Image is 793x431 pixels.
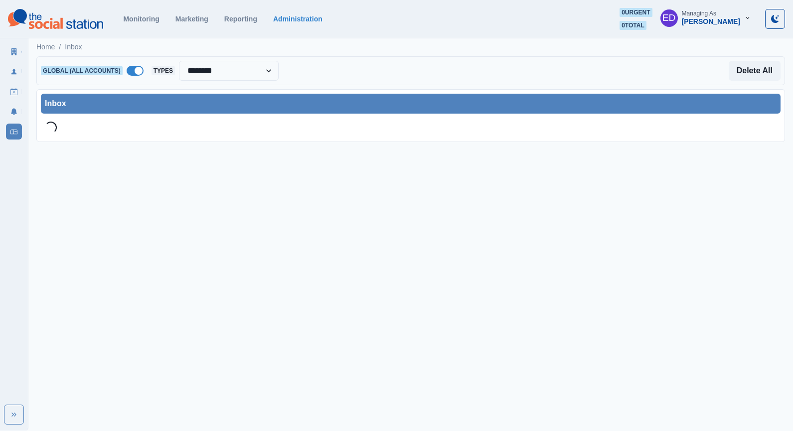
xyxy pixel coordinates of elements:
div: Managing As [682,10,716,17]
a: Inbox [6,124,22,140]
a: Home [36,42,55,52]
div: [PERSON_NAME] [682,17,740,26]
button: Toggle Mode [765,9,785,29]
a: Inbox [65,42,82,52]
button: Delete All [729,61,781,81]
div: Elizabeth Dempsey [662,6,676,30]
a: Reporting [224,15,257,23]
nav: breadcrumb [36,42,82,52]
a: Monitoring [123,15,159,23]
button: Expand [4,405,24,425]
div: Inbox [45,98,777,110]
a: Marketing [175,15,208,23]
span: Global (All Accounts) [41,66,123,75]
span: / [59,42,61,52]
a: Clients [6,44,22,60]
a: Administration [273,15,322,23]
span: 0 total [620,21,646,30]
a: Draft Posts [6,84,22,100]
img: logoTextSVG.62801f218bc96a9b266caa72a09eb111.svg [8,9,103,29]
button: Managing As[PERSON_NAME] [652,8,759,28]
span: Types [152,66,175,75]
a: Notifications [6,104,22,120]
a: Users [6,64,22,80]
span: 0 urgent [620,8,652,17]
